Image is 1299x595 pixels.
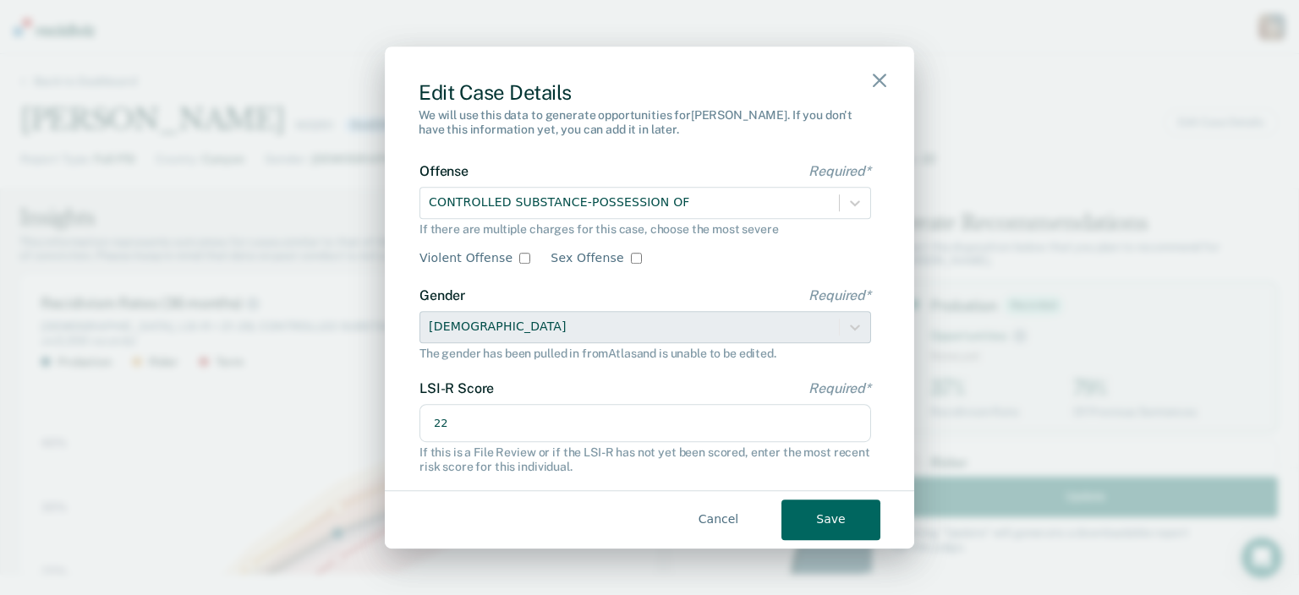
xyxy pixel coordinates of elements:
[419,80,880,105] div: Edit Case Details
[419,288,871,304] label: Gender
[808,381,871,397] span: Required*
[419,381,871,397] label: LSI-R Score
[808,164,871,180] span: Required*
[419,347,871,361] div: The gender has been pulled in from Atlas and is unable to be edited.
[419,164,871,180] label: Offense
[808,288,871,304] span: Required*
[419,108,880,137] div: We will use this data to generate opportunities for [PERSON_NAME] . If you don't have this inform...
[419,445,871,474] div: If this is a File Review or if the LSI-R has not yet been scored, enter the most recent risk scor...
[419,250,512,268] label: Violent Offense
[781,499,880,540] button: Save
[419,222,871,237] div: If there are multiple charges for this case, choose the most severe
[669,499,768,540] button: Cancel
[551,250,623,268] label: Sex Offense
